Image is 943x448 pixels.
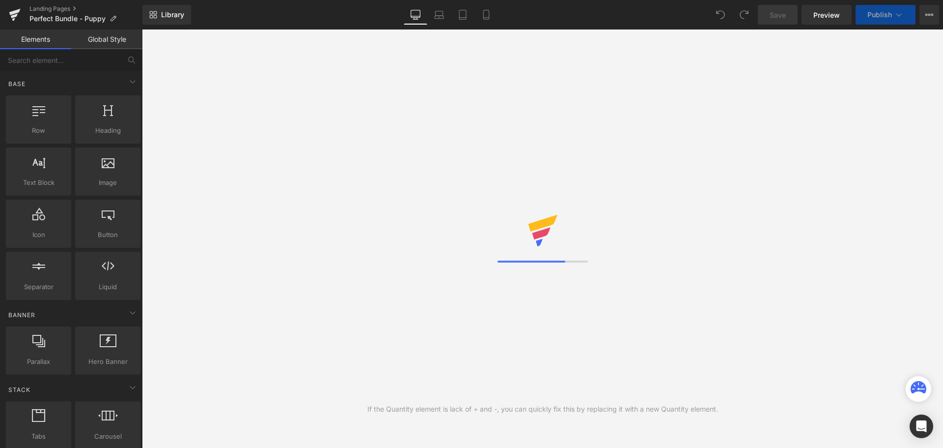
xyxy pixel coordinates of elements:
div: Open Intercom Messenger [910,415,933,438]
span: Carousel [78,431,138,442]
span: Icon [9,230,68,240]
button: Redo [734,5,754,25]
span: Button [78,230,138,240]
span: Publish [867,11,892,19]
span: Heading [78,125,138,136]
span: Banner [7,310,36,320]
a: Landing Pages [29,5,142,13]
a: Global Style [71,30,142,49]
span: Base [7,79,27,89]
span: Text Block [9,178,68,188]
a: Mobile [474,5,498,25]
span: Image [78,178,138,188]
button: Undo [711,5,730,25]
a: Preview [802,5,852,25]
a: Tablet [451,5,474,25]
span: Perfect Bundle - Puppy [29,15,106,23]
span: Parallax [9,357,68,367]
span: Library [161,10,184,19]
a: Desktop [404,5,427,25]
a: Laptop [427,5,451,25]
span: Row [9,125,68,136]
a: New Library [142,5,191,25]
button: More [919,5,939,25]
div: If the Quantity element is lack of + and -, you can quickly fix this by replacing it with a new Q... [367,404,718,415]
span: Stack [7,385,31,394]
span: Preview [813,10,840,20]
span: Hero Banner [78,357,138,367]
span: Tabs [9,431,68,442]
button: Publish [856,5,915,25]
span: Save [770,10,786,20]
span: Separator [9,282,68,292]
span: Liquid [78,282,138,292]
